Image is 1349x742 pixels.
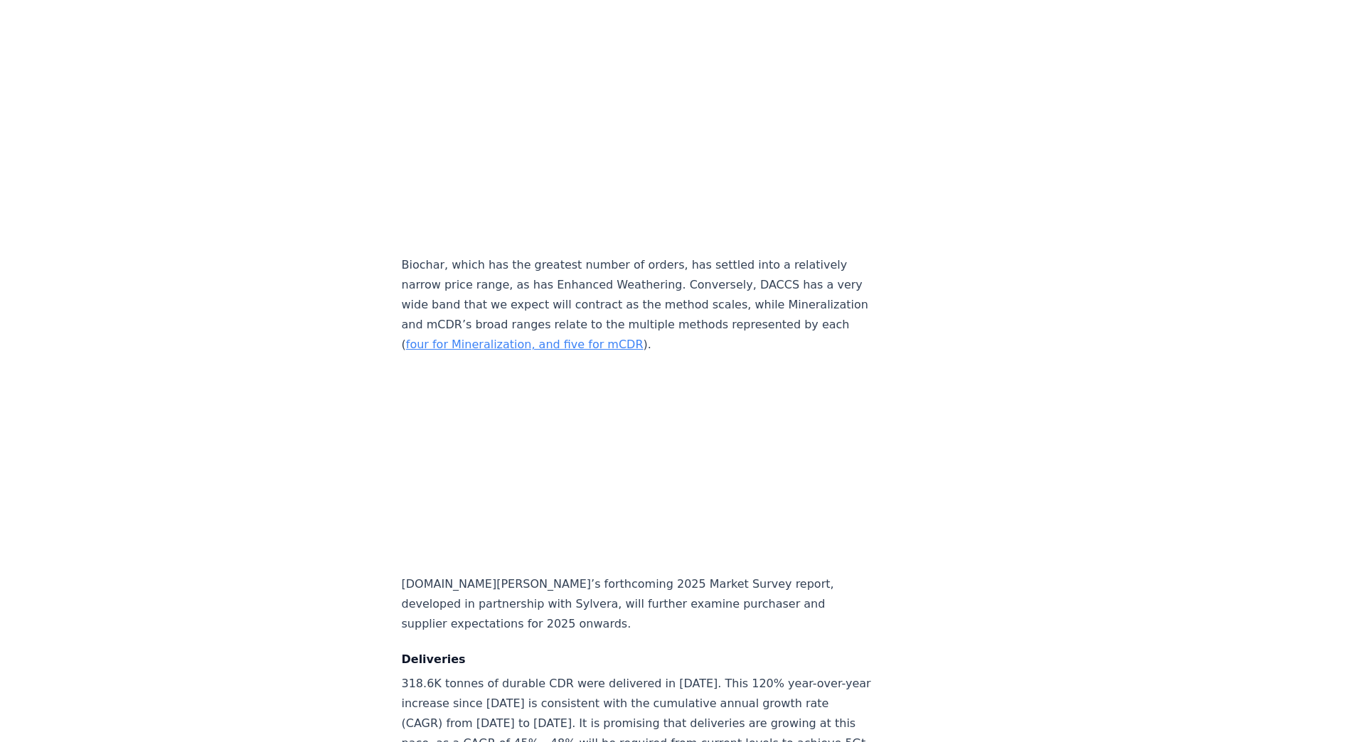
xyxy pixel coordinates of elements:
h4: Deliveries [402,651,873,668]
iframe: Dot Plot [402,369,873,560]
p: [DOMAIN_NAME][PERSON_NAME]’s forthcoming 2025 Market Survey report, developed in partnership with... [402,574,873,634]
p: Biochar, which has the greatest number of orders, has settled into a relatively narrow price rang... [402,255,873,355]
a: four for Mineralization, and five for mCDR [406,338,644,351]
